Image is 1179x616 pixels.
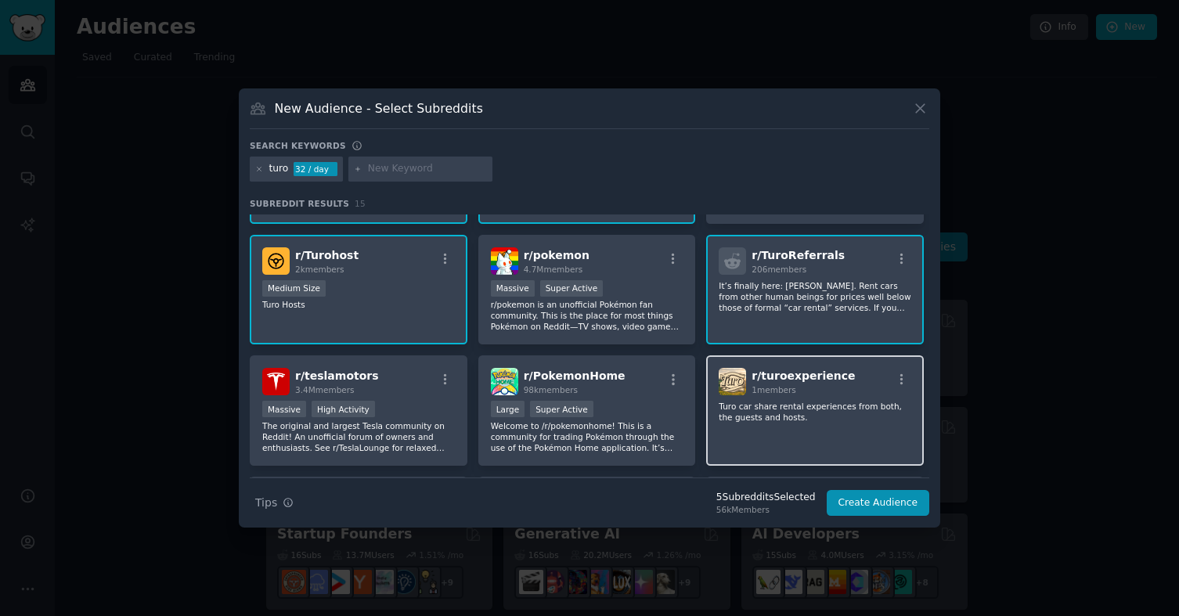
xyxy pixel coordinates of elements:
[262,299,455,310] p: Turo Hosts
[262,247,290,275] img: Turohost
[524,369,626,382] span: r/ PokemonHome
[262,401,306,417] div: Massive
[827,490,930,517] button: Create Audience
[719,280,911,313] p: It’s finally here: [PERSON_NAME]. Rent cars from other human beings for prices well below those o...
[295,249,359,261] span: r/ Turohost
[295,369,379,382] span: r/ teslamotors
[275,100,483,117] h3: New Audience - Select Subreddits
[250,140,346,151] h3: Search keywords
[250,489,299,517] button: Tips
[491,401,525,417] div: Large
[752,369,855,382] span: r/ turoexperience
[262,368,290,395] img: teslamotors
[295,385,355,394] span: 3.4M members
[491,420,683,453] p: Welcome to /r/pokemonhome! This is a community for trading Pokémon through the use of the Pokémon...
[524,265,583,274] span: 4.7M members
[368,162,487,176] input: New Keyword
[491,280,535,297] div: Massive
[752,249,845,261] span: r/ TuroReferrals
[255,495,277,511] span: Tips
[524,385,578,394] span: 98k members
[491,299,683,332] p: r/pokemon is an unofficial Pokémon fan community. This is the place for most things Pokémon on Re...
[524,249,589,261] span: r/ pokemon
[295,265,344,274] span: 2k members
[719,368,746,395] img: turoexperience
[716,491,816,505] div: 5 Subreddit s Selected
[262,280,326,297] div: Medium Size
[530,401,593,417] div: Super Active
[262,420,455,453] p: The original and largest Tesla community on Reddit! An unofficial forum of owners and enthusiasts...
[491,247,518,275] img: pokemon
[752,265,806,274] span: 206 members
[719,401,911,423] p: Turo car share rental experiences from both, the guests and hosts.
[294,162,337,176] div: 32 / day
[250,198,349,209] span: Subreddit Results
[269,162,289,176] div: turo
[716,504,816,515] div: 56k Members
[491,368,518,395] img: PokemonHome
[312,401,375,417] div: High Activity
[752,385,796,394] span: 1 members
[355,199,366,208] span: 15
[540,280,604,297] div: Super Active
